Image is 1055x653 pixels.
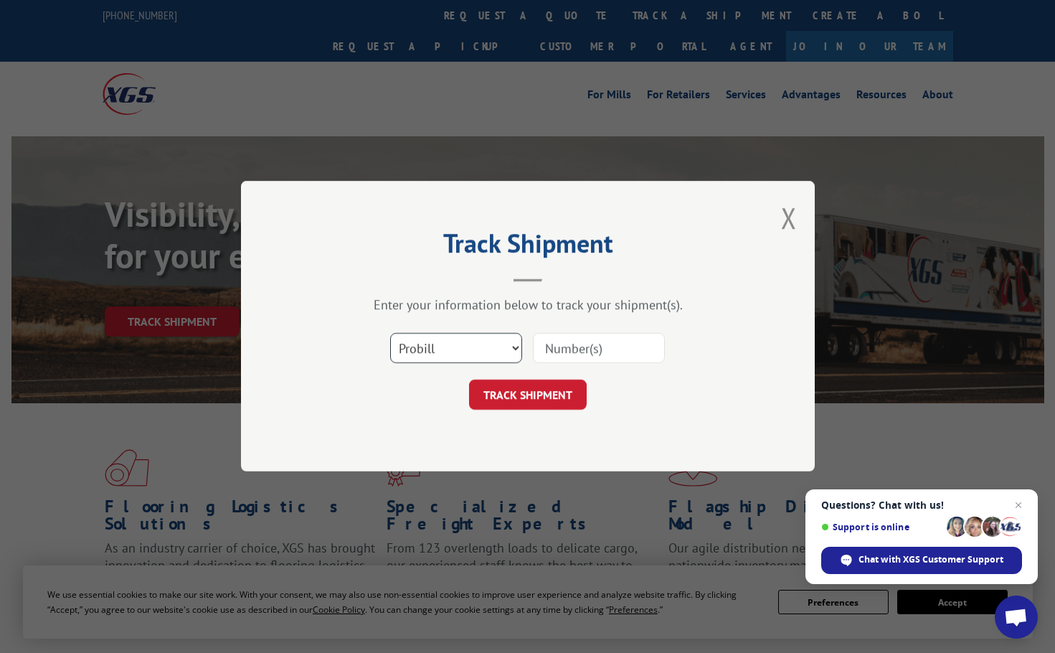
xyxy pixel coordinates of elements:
span: Questions? Chat with us! [821,499,1022,511]
div: Enter your information below to track your shipment(s). [313,297,743,314]
h2: Track Shipment [313,233,743,260]
span: Chat with XGS Customer Support [858,553,1003,566]
div: Open chat [995,596,1038,639]
div: Chat with XGS Customer Support [821,547,1022,574]
span: Support is online [821,522,942,532]
button: Close modal [781,199,797,237]
button: TRACK SHIPMENT [469,380,587,410]
span: Close chat [1010,497,1027,514]
input: Number(s) [533,334,665,364]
